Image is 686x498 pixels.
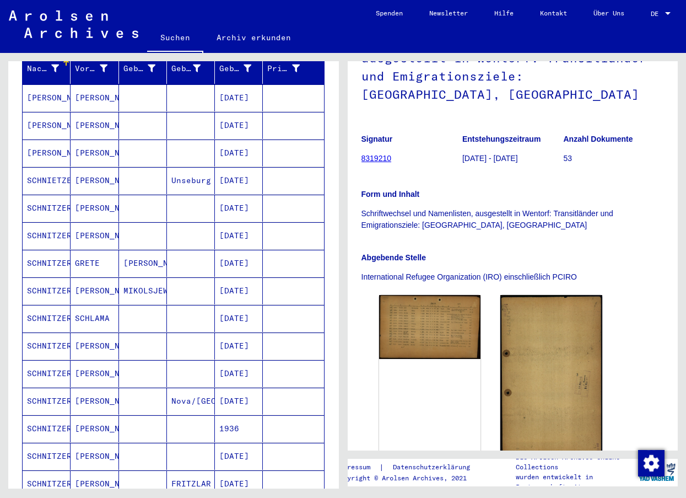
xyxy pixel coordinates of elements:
[462,135,541,143] b: Entstehungszeitraum
[71,443,118,470] mat-cell: [PERSON_NAME]
[123,60,169,77] div: Geburtsname
[215,277,263,304] mat-cell: [DATE]
[336,462,483,473] div: |
[71,140,118,167] mat-cell: [PERSON_NAME]
[71,53,118,84] mat-header-cell: Vorname
[171,60,214,77] div: Geburt‏
[23,277,71,304] mat-cell: SCHNITZER
[564,135,633,143] b: Anzahl Dokumente
[215,222,263,249] mat-cell: [DATE]
[23,250,71,277] mat-cell: SCHNITZER
[638,449,664,476] div: Zustimmung ändern
[23,305,71,332] mat-cell: SCHNITZER
[71,195,118,222] mat-cell: [PERSON_NAME]
[219,60,265,77] div: Geburtsdatum
[71,84,118,111] mat-cell: [PERSON_NAME]
[27,63,59,74] div: Nachname
[23,112,71,139] mat-cell: [PERSON_NAME]
[119,53,167,84] mat-header-cell: Geburtsname
[361,14,665,117] h1: Schriftwechsel und Namenlisten, ausgestellt in Wentorf: Transitländer und Emigrationsziele: [GEOG...
[267,60,313,77] div: Prisoner #
[263,53,323,84] mat-header-cell: Prisoner #
[71,360,118,387] mat-cell: [PERSON_NAME]
[462,153,563,164] p: [DATE] - [DATE]
[215,250,263,277] mat-cell: [DATE]
[215,84,263,111] mat-cell: [DATE]
[75,63,107,74] div: Vorname
[27,60,73,77] div: Nachname
[516,472,636,492] p: wurden entwickelt in Partnerschaft mit
[23,333,71,360] mat-cell: SCHNITZER
[23,415,71,442] mat-cell: SCHNITZER
[23,360,71,387] mat-cell: SCHNITZER
[361,253,426,262] b: Abgebende Stelle
[361,135,393,143] b: Signatur
[361,271,665,283] p: International Refugee Organization (IRO) einschließlich PCIRO
[215,415,263,442] mat-cell: 1936
[215,333,263,360] mat-cell: [DATE]
[215,112,263,139] mat-cell: [DATE]
[23,222,71,249] mat-cell: SCHNITZER
[215,470,263,497] mat-cell: [DATE]
[203,24,304,51] a: Archiv erkunden
[71,167,118,194] mat-cell: [PERSON_NAME]
[23,443,71,470] mat-cell: SCHNITZER
[171,63,201,74] div: Geburt‏
[119,250,167,277] mat-cell: [PERSON_NAME]
[267,63,299,74] div: Prisoner #
[71,470,118,497] mat-cell: [PERSON_NAME]
[219,63,251,74] div: Geburtsdatum
[71,388,118,415] mat-cell: [PERSON_NAME]
[215,167,263,194] mat-cell: [DATE]
[167,470,215,497] mat-cell: FRITZLAR
[500,295,602,459] img: 002.jpg
[71,305,118,332] mat-cell: SCHLAMA
[23,140,71,167] mat-cell: [PERSON_NAME]
[71,415,118,442] mat-cell: [PERSON_NAME]
[215,195,263,222] mat-cell: [DATE]
[215,443,263,470] mat-cell: [DATE]
[23,84,71,111] mat-cell: [PERSON_NAME]
[516,452,636,472] p: Die Arolsen Archives Online-Collections
[71,112,118,139] mat-cell: [PERSON_NAME]
[564,153,664,164] p: 53
[23,167,71,194] mat-cell: SCHNIETZER
[215,140,263,167] mat-cell: [DATE]
[75,60,121,77] div: Vorname
[23,195,71,222] mat-cell: SCHNITZER
[361,154,392,163] a: 8319210
[215,360,263,387] mat-cell: [DATE]
[336,462,379,473] a: Impressum
[23,388,71,415] mat-cell: SCHNITZER
[71,250,118,277] mat-cell: GRETE
[636,458,678,486] img: yv_logo.png
[167,388,215,415] mat-cell: Nova/[GEOGRAPHIC_DATA]/[GEOGRAPHIC_DATA]
[71,277,118,304] mat-cell: [PERSON_NAME]
[123,63,155,74] div: Geburtsname
[147,24,203,53] a: Suchen
[23,53,71,84] mat-header-cell: Nachname
[9,10,138,38] img: Arolsen_neg.svg
[215,305,263,332] mat-cell: [DATE]
[167,167,215,194] mat-cell: Unseburg
[361,208,665,231] p: Schriftwechsel und Namenlisten, ausgestellt in Wentorf: Transitländer und Emigrationsziele: [GEOG...
[638,450,665,476] img: Zustimmung ändern
[215,53,263,84] mat-header-cell: Geburtsdatum
[71,222,118,249] mat-cell: [PERSON_NAME]
[23,470,71,497] mat-cell: SCHNITZER
[361,190,420,199] b: Form und Inhalt
[119,277,167,304] mat-cell: MIKOLSJEWICE
[379,295,481,359] img: 001.jpg
[167,53,215,84] mat-header-cell: Geburt‏
[651,10,663,18] span: DE
[336,473,483,483] p: Copyright © Arolsen Archives, 2021
[215,388,263,415] mat-cell: [DATE]
[384,462,483,473] a: Datenschutzerklärung
[71,333,118,360] mat-cell: [PERSON_NAME]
